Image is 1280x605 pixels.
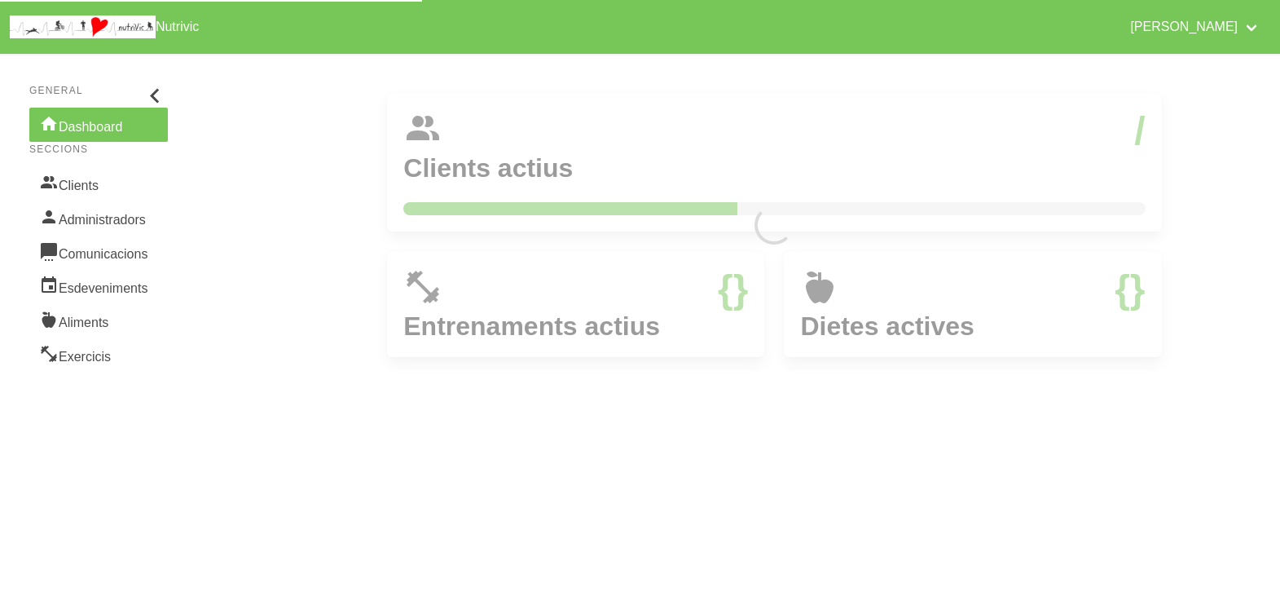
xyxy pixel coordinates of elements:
[29,303,168,338] a: Aliments
[29,201,168,235] a: Administradors
[1120,7,1270,47] a: [PERSON_NAME]
[29,235,168,269] a: Comunicacions
[29,269,168,303] a: Esdeveniments
[29,108,168,142] a: Dashboard
[29,338,168,372] a: Exercicis
[29,166,168,201] a: Clients
[29,142,168,157] p: Seccions
[29,83,168,98] p: General
[10,15,156,38] img: company_logo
